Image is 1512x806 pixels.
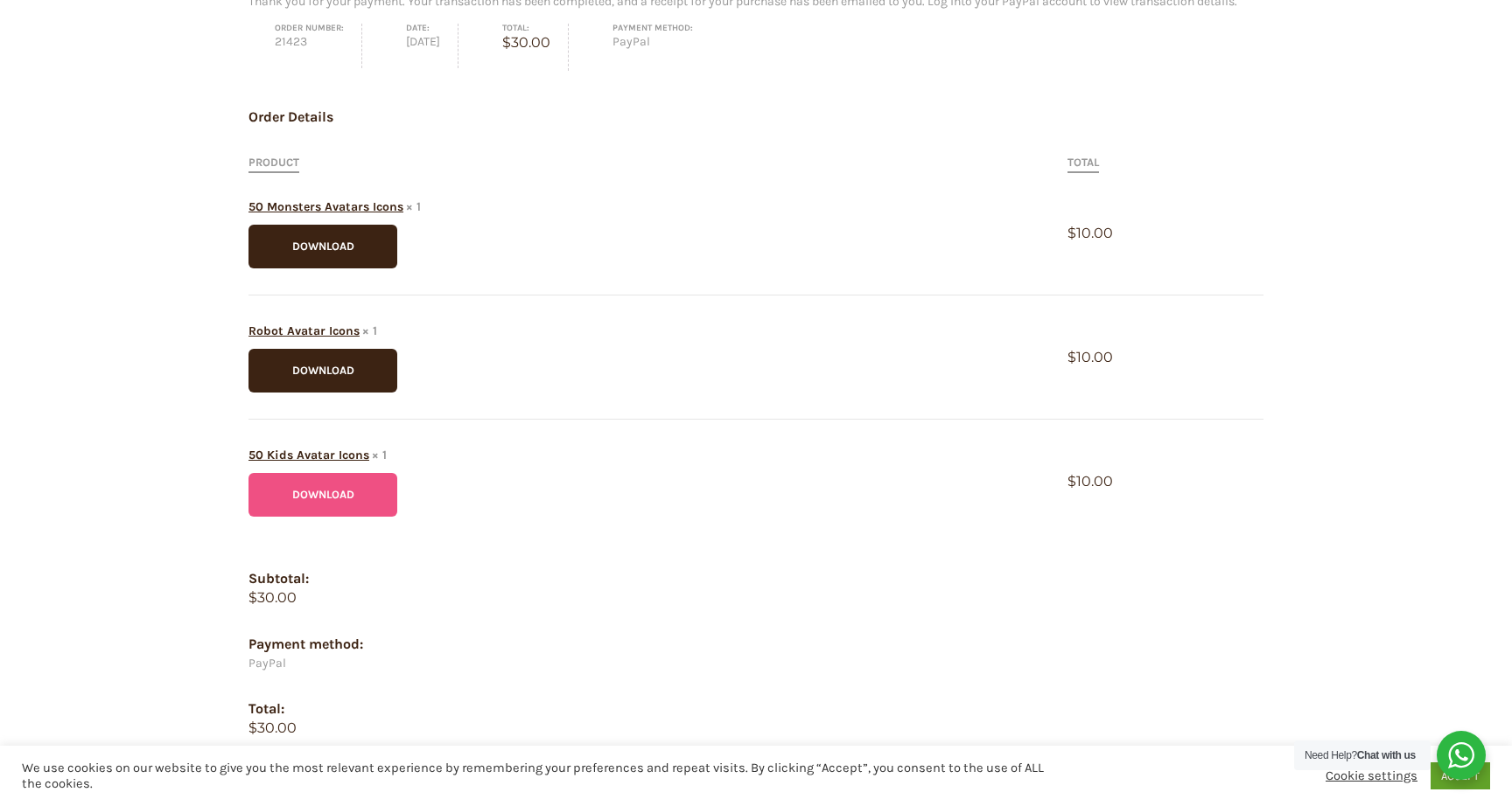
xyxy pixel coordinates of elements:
[1431,762,1490,789] a: ACCEPT
[248,199,403,214] a: 50 Monsters Avatars Icons
[380,24,458,68] li: Date:
[1067,473,1076,490] span: $
[248,24,362,68] li: Order number:
[248,654,1263,673] div: PayPal
[380,32,440,51] strong: [DATE]
[502,34,550,51] bdi: 30.00
[1326,768,1417,784] a: Cookie settings
[406,199,421,214] strong: × 1
[248,589,297,606] bdi: 30.00
[476,24,569,71] li: Total:
[1305,749,1416,761] span: Need Help?
[248,448,369,462] a: 50 Kids Avatar Icons
[248,589,257,606] span: $
[586,32,693,51] strong: PayPal
[248,323,360,338] a: Robot Avatar Icons
[1067,156,1099,173] span: Total
[1357,749,1416,761] strong: Chat with us
[248,635,1263,654] h2: Payment method:
[248,156,299,173] span: Product
[1067,225,1076,241] span: $
[502,34,511,51] span: $
[248,473,397,517] a: Download
[248,349,397,393] a: Download
[248,108,1263,127] h2: Order Details
[372,448,387,462] strong: × 1
[586,24,710,68] li: Payment method:
[22,761,1050,792] div: We use cookies on our website to give you the most relevant experience by remembering your prefer...
[248,32,344,51] strong: 21423
[1067,473,1113,490] bdi: 10.00
[248,569,1263,588] h2: Subtotal:
[248,699,1263,719] h2: Total:
[1067,349,1113,365] bdi: 10.00
[248,719,297,736] bdi: 30.00
[248,225,397,268] a: Download
[362,323,377,338] strong: × 1
[1067,225,1113,241] bdi: 10.00
[248,719,257,736] span: $
[1067,349,1076,365] span: $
